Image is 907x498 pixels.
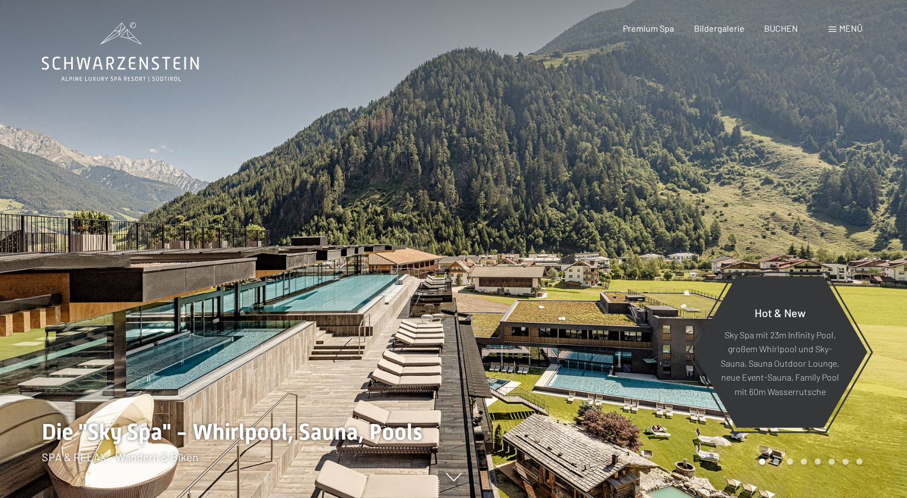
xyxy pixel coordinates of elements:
div: Carousel Pagination [755,458,863,465]
a: Premium Spa [623,23,674,33]
span: Hot & New [755,305,806,319]
div: Carousel Page 2 [773,458,779,465]
span: Menü [839,23,863,33]
p: Sky Spa mit 23m Infinity Pool, großem Whirlpool und Sky-Sauna, Sauna Outdoor Lounge, neue Event-S... [720,327,840,398]
div: Carousel Page 4 [801,458,807,465]
div: Carousel Page 7 [842,458,849,465]
a: Hot & New Sky Spa mit 23m Infinity Pool, großem Whirlpool und Sky-Sauna, Sauna Outdoor Lounge, ne... [692,275,868,428]
div: Carousel Page 1 (Current Slide) [759,458,765,465]
div: Carousel Page 6 [829,458,835,465]
a: Bildergalerie [694,23,745,33]
div: Carousel Page 5 [815,458,821,465]
div: Carousel Page 8 [856,458,863,465]
div: Carousel Page 3 [787,458,793,465]
a: BUCHEN [764,23,798,33]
